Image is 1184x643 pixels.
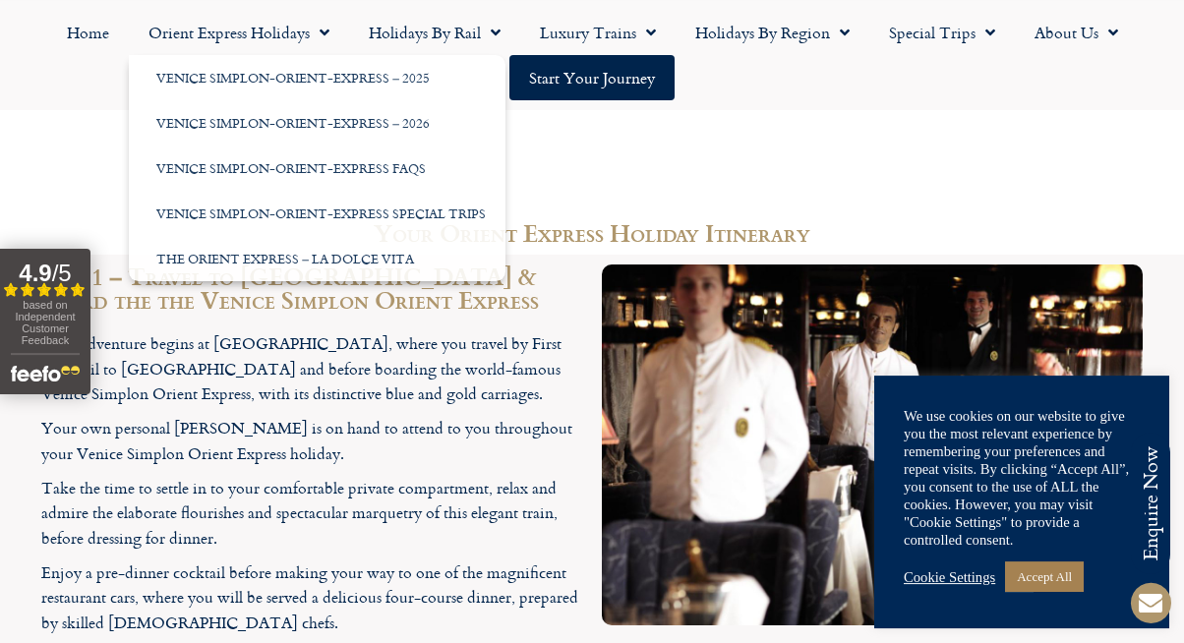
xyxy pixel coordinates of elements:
[349,10,520,55] a: Holidays by Rail
[129,10,349,55] a: Orient Express Holidays
[10,10,1174,100] nav: Menu
[41,264,582,312] h2: Day 1 – Travel to [GEOGRAPHIC_DATA] & board the the Venice Simplon Orient Express
[129,236,505,281] a: The Orient Express – La Dolce Vita
[129,100,505,146] a: Venice Simplon-Orient-Express – 2026
[509,55,675,100] a: Start your Journey
[129,191,505,236] a: Venice Simplon-Orient-Express Special Trips
[129,55,505,100] a: Venice Simplon-Orient-Express – 2025
[520,10,676,55] a: Luxury Trains
[1005,561,1084,592] a: Accept All
[129,146,505,191] a: Venice Simplon-Orient-Express FAQs
[47,10,129,55] a: Home
[41,476,582,552] p: Take the time to settle in to your comfortable private compartment, relax and admire the elaborat...
[602,264,1143,625] img: venice-simplon-orient-express
[41,221,1143,245] h2: Your Orient Express Holiday Itinerary
[904,407,1140,549] div: We use cookies on our website to give you the most relevant experience by remembering your prefer...
[869,10,1015,55] a: Special Trips
[904,568,995,586] a: Cookie Settings
[41,560,582,636] p: Enjoy a pre-dinner cocktail before making your way to one of the magnificent restaurant cars, whe...
[41,416,582,466] p: Your own personal [PERSON_NAME] is on hand to attend to you throughout your Venice Simplon Orient...
[129,55,505,281] ul: Orient Express Holidays
[41,331,582,407] p: Your adventure begins at [GEOGRAPHIC_DATA], where you travel by First Class rail to [GEOGRAPHIC_D...
[676,10,869,55] a: Holidays by Region
[1015,10,1138,55] a: About Us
